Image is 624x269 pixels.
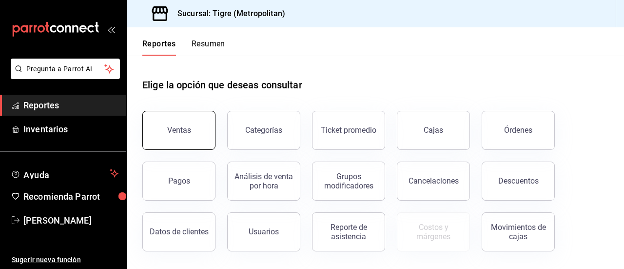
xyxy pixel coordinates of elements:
button: Contrata inventarios para ver este reporte [397,212,470,251]
button: Datos de clientes [142,212,215,251]
div: Ventas [167,125,191,135]
div: navigation tabs [142,39,225,56]
button: Resumen [192,39,225,56]
div: Categorías [245,125,282,135]
div: Movimientos de cajas [488,223,548,241]
button: Movimientos de cajas [482,212,555,251]
span: Pregunta a Parrot AI [26,64,105,74]
span: Ayuda [23,167,106,179]
div: Órdenes [504,125,532,135]
button: Órdenes [482,111,555,150]
a: Pregunta a Parrot AI [7,71,120,81]
button: open_drawer_menu [107,25,115,33]
span: Reportes [23,99,118,112]
button: Grupos modificadores [312,162,385,201]
button: Ticket promedio [312,111,385,150]
div: Cajas [424,125,443,135]
div: Análisis de venta por hora [234,172,294,190]
button: Descuentos [482,162,555,201]
button: Cajas [397,111,470,150]
button: Usuarios [227,212,300,251]
h1: Elige la opción que deseas consultar [142,78,302,92]
span: Sugerir nueva función [12,255,118,265]
div: Ticket promedio [321,125,376,135]
button: Pagos [142,162,215,201]
div: Cancelaciones [409,176,459,186]
button: Pregunta a Parrot AI [11,59,120,79]
div: Costos y márgenes [403,223,464,241]
div: Reporte de asistencia [318,223,379,241]
button: Ventas [142,111,215,150]
button: Análisis de venta por hora [227,162,300,201]
span: Recomienda Parrot [23,190,118,203]
span: Inventarios [23,123,118,136]
button: Cancelaciones [397,162,470,201]
div: Usuarios [249,227,279,236]
h3: Sucursal: Tigre (Metropolitan) [170,8,285,20]
div: Pagos [168,176,190,186]
div: Descuentos [498,176,539,186]
button: Reportes [142,39,176,56]
div: Grupos modificadores [318,172,379,190]
button: Reporte de asistencia [312,212,385,251]
button: Categorías [227,111,300,150]
div: Datos de clientes [150,227,209,236]
span: [PERSON_NAME] [23,214,118,227]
